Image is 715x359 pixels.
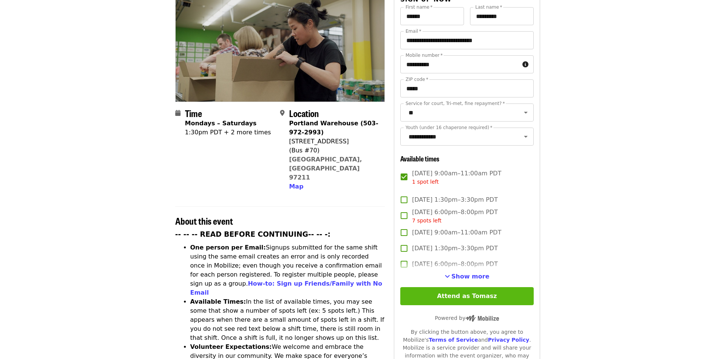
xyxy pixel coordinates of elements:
[400,55,519,73] input: Mobile number
[185,120,257,127] strong: Mondays – Saturdays
[185,128,271,137] div: 1:30pm PDT + 2 more times
[289,183,303,190] span: Map
[190,297,385,342] li: In the list of available times, you may see some that show a number of spots left (ex: 5 spots le...
[475,5,502,9] label: Last name
[429,337,478,343] a: Terms of Service
[190,343,272,350] strong: Volunteer Expectations:
[175,230,331,238] strong: -- -- -- READ BEFORE CONTINUING-- -- -:
[289,182,303,191] button: Map
[445,272,490,281] button: See more timeslots
[289,156,362,181] a: [GEOGRAPHIC_DATA], [GEOGRAPHIC_DATA] 97211
[412,195,498,204] span: [DATE] 1:30pm–3:30pm PDT
[452,273,490,280] span: Show more
[400,79,533,97] input: ZIP code
[185,106,202,120] span: Time
[289,146,379,155] div: (Bus #70)
[406,125,492,130] label: Youth (under 16 chaperone required)
[289,106,319,120] span: Location
[412,169,501,186] span: [DATE] 9:00am–11:00am PDT
[470,7,534,25] input: Last name
[521,131,531,142] button: Open
[412,208,498,225] span: [DATE] 6:00pm–8:00pm PDT
[175,214,233,227] span: About this event
[521,107,531,118] button: Open
[190,280,383,296] a: How-to: Sign up Friends/Family with No Email
[488,337,529,343] a: Privacy Policy
[280,110,285,117] i: map-marker-alt icon
[522,61,528,68] i: circle-info icon
[190,298,246,305] strong: Available Times:
[406,53,442,58] label: Mobile number
[412,260,498,269] span: [DATE] 6:00pm–8:00pm PDT
[190,244,266,251] strong: One person per Email:
[412,218,441,224] span: 7 spots left
[175,110,181,117] i: calendar icon
[400,7,464,25] input: First name
[412,179,439,185] span: 1 spot left
[412,228,501,237] span: [DATE] 9:00am–11:00am PDT
[289,120,378,136] strong: Portland Warehouse (503-972-2993)
[465,315,499,322] img: Powered by Mobilize
[400,31,533,49] input: Email
[412,244,498,253] span: [DATE] 1:30pm–3:30pm PDT
[406,29,421,33] label: Email
[435,315,499,321] span: Powered by
[190,243,385,297] li: Signups submitted for the same shift using the same email creates an error and is only recorded o...
[406,5,433,9] label: First name
[400,287,533,305] button: Attend as Tomasz
[406,77,428,82] label: ZIP code
[406,101,505,106] label: Service for court, Tri-met, fine repayment?
[400,154,439,163] span: Available times
[289,137,379,146] div: [STREET_ADDRESS]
